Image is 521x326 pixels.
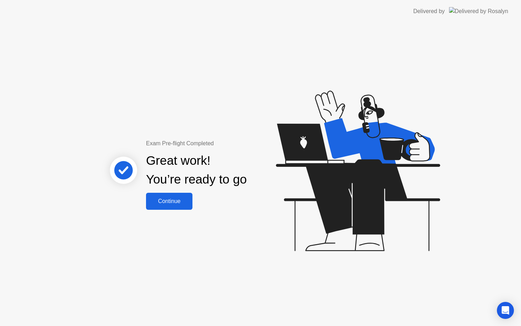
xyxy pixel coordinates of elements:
[146,139,292,148] div: Exam Pre-flight Completed
[148,198,190,204] div: Continue
[449,7,508,15] img: Delivered by Rosalyn
[497,302,514,319] div: Open Intercom Messenger
[146,193,192,210] button: Continue
[413,7,445,16] div: Delivered by
[146,151,247,189] div: Great work! You’re ready to go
